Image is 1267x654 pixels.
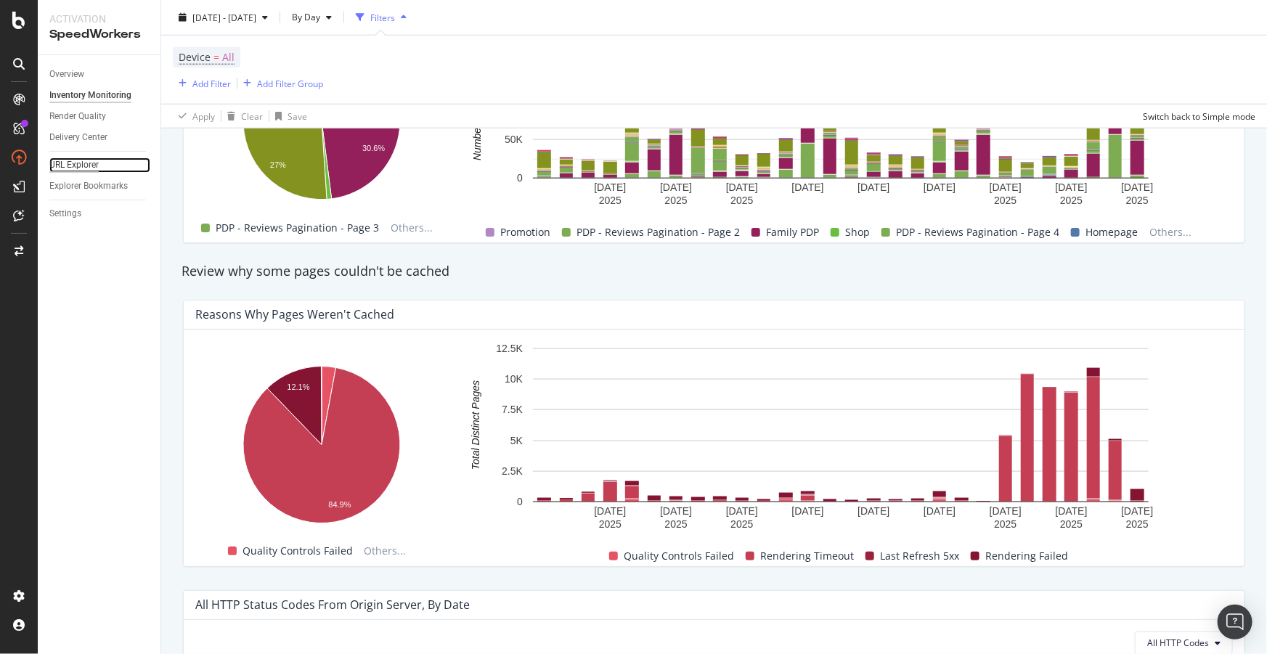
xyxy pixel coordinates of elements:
span: Quality Controls Failed [624,547,734,565]
div: A chart. [195,36,448,210]
button: Clear [221,105,263,128]
text: [DATE] [726,181,758,193]
text: [DATE] [858,181,890,193]
button: Add Filter [173,75,231,92]
button: Apply [173,105,215,128]
span: PDP - Reviews Pagination - Page 2 [577,224,740,241]
text: Total Distinct Pages [470,380,482,470]
div: Clear [241,110,263,122]
text: [DATE] [1122,505,1154,517]
text: [DATE] [792,505,824,517]
text: 2025 [1060,195,1083,206]
button: [DATE] - [DATE] [173,6,274,29]
a: URL Explorer [49,158,150,173]
text: [DATE] [924,181,956,193]
span: Rendering Failed [985,547,1068,565]
text: 7.5K [502,404,523,415]
div: SpeedWorkers [49,26,149,43]
span: Quality Controls Failed [243,542,353,560]
div: Add Filter [192,77,231,89]
text: 84.9% [328,500,351,509]
text: 2.5K [502,465,523,477]
text: [DATE] [990,505,1022,517]
div: Reasons why pages weren't cached [195,307,394,322]
span: PDP - Reviews Pagination - Page 4 [896,224,1059,241]
text: 0 [517,496,523,507]
text: 2025 [1126,195,1149,206]
text: [DATE] [726,505,758,517]
span: Homepage [1085,224,1138,241]
text: 2025 [665,195,688,206]
a: Delivery Center [49,130,150,145]
text: 2025 [731,518,754,530]
button: Filters [350,6,412,29]
span: Others... [359,542,412,560]
span: All HTTP Codes [1147,637,1209,649]
div: Explorer Bookmarks [49,179,128,194]
div: A chart. [456,17,1226,210]
text: 12.1% [287,383,309,392]
span: Rendering Timeout [760,547,854,565]
text: [DATE] [1056,505,1088,517]
text: 2025 [1060,518,1083,530]
a: Overview [49,67,150,82]
span: Others... [1144,224,1197,241]
span: Family PDP [766,224,819,241]
text: 2025 [995,195,1017,206]
span: Shop [845,224,870,241]
text: 0 [517,172,523,184]
a: Inventory Monitoring [49,88,150,103]
text: 2025 [731,195,754,206]
text: [DATE] [924,505,956,517]
text: 30.6% [362,144,385,152]
text: [DATE] [1056,181,1088,193]
svg: A chart. [195,359,448,534]
button: By Day [286,6,338,29]
div: Open Intercom Messenger [1218,605,1252,639]
div: Save [288,110,307,122]
div: Add Filter Group [257,77,323,89]
text: 2025 [995,518,1017,530]
span: Others... [385,219,439,237]
div: Render Quality [49,109,106,124]
div: URL Explorer [49,158,99,173]
a: Settings [49,206,150,221]
div: Switch back to Simple mode [1143,110,1255,122]
button: Save [269,105,307,128]
text: 10K [505,373,523,385]
button: Switch back to Simple mode [1137,105,1255,128]
text: 50K [505,134,523,146]
svg: A chart. [456,341,1226,534]
text: 12.5K [497,343,523,354]
text: 2025 [599,518,622,530]
div: All HTTP Status Codes from Origin Server, by Date [195,597,470,612]
span: By Day [286,11,320,23]
div: Delivery Center [49,130,107,145]
text: [DATE] [595,505,627,517]
span: = [213,50,219,64]
span: Device [179,50,211,64]
div: Inventory Monitoring [49,88,131,103]
div: Review why some pages couldn't be cached [174,262,1254,281]
text: [DATE] [660,181,692,193]
text: [DATE] [1122,181,1154,193]
span: Last Refresh 5xx [880,547,959,565]
text: 2025 [1126,518,1149,530]
text: [DATE] [595,181,627,193]
text: 5K [510,435,523,446]
text: [DATE] [858,505,890,517]
span: Promotion [500,224,550,241]
text: [DATE] [660,505,692,517]
div: Apply [192,110,215,122]
text: 2025 [665,518,688,530]
text: Number of Pages Indexed [472,41,484,160]
div: Filters [370,11,395,23]
div: Settings [49,206,81,221]
div: Activation [49,12,149,26]
text: 27% [270,160,286,169]
text: [DATE] [792,181,824,193]
text: 2025 [599,195,622,206]
span: All [222,47,235,68]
